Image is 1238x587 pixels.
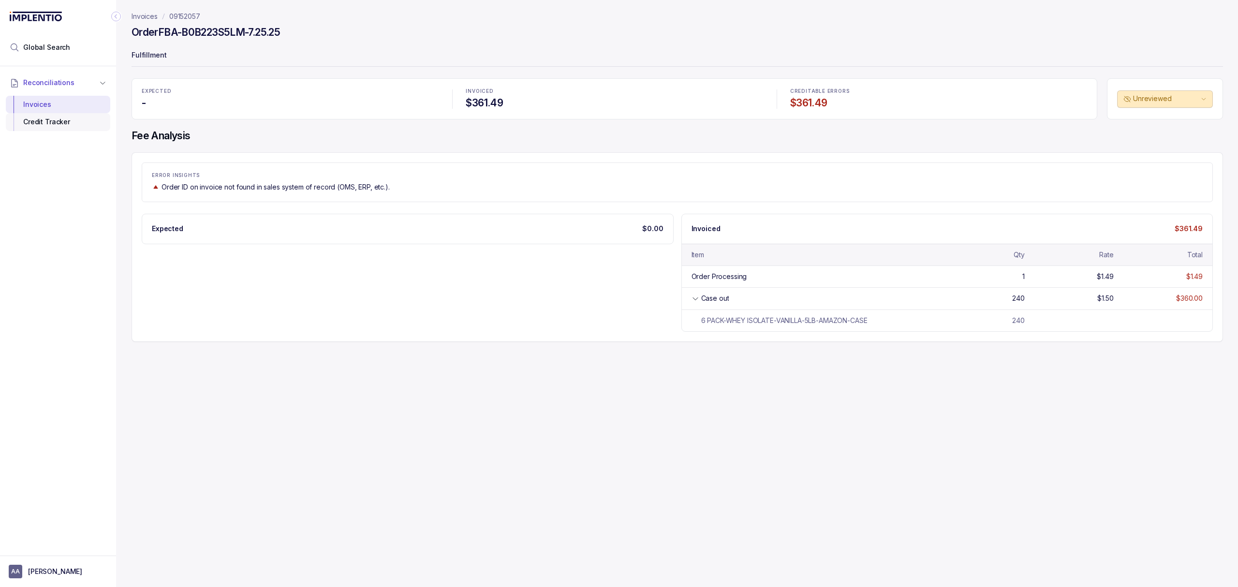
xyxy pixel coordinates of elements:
[790,96,1087,110] h4: $361.49
[152,173,1203,178] p: ERROR INSIGHTS
[6,72,110,93] button: Reconciliations
[6,94,110,133] div: Reconciliations
[23,43,70,52] span: Global Search
[642,224,663,234] p: $0.00
[1012,293,1025,303] div: 240
[152,224,183,234] p: Expected
[466,88,763,94] p: INVOICED
[1176,293,1203,303] div: $360.00
[1186,272,1203,281] div: $1.49
[132,12,158,21] a: Invoices
[1012,316,1025,325] div: 240
[692,316,868,325] div: 6 PACK-WHEY ISOLATE-VANILLA-5LB-AMAZON-CASE
[14,113,103,131] div: Credit Tracker
[132,26,280,39] h4: Order FBA-B0B223S5LM-7.25.25
[14,96,103,113] div: Invoices
[1187,250,1203,260] div: Total
[466,96,763,110] h4: $361.49
[1097,293,1113,303] div: $1.50
[162,182,390,192] p: Order ID on invoice not found in sales system of record (OMS, ERP, etc.).
[701,293,729,303] div: Case out
[1099,250,1113,260] div: Rate
[152,183,160,191] img: trend image
[1097,272,1113,281] div: $1.49
[1133,94,1199,103] p: Unreviewed
[1022,272,1025,281] div: 1
[692,250,704,260] div: Item
[1014,250,1025,260] div: Qty
[1175,224,1203,234] p: $361.49
[132,46,1223,66] p: Fulfillment
[132,12,200,21] nav: breadcrumb
[28,567,82,576] p: [PERSON_NAME]
[692,272,747,281] div: Order Processing
[1117,90,1213,108] button: Unreviewed
[132,129,1223,143] h4: Fee Analysis
[9,565,22,578] span: User initials
[169,12,200,21] a: 09152057
[692,224,721,234] p: Invoiced
[142,96,439,110] h4: -
[790,88,1087,94] p: CREDITABLE ERRORS
[23,78,74,88] span: Reconciliations
[9,565,107,578] button: User initials[PERSON_NAME]
[110,11,122,22] div: Collapse Icon
[142,88,439,94] p: EXPECTED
